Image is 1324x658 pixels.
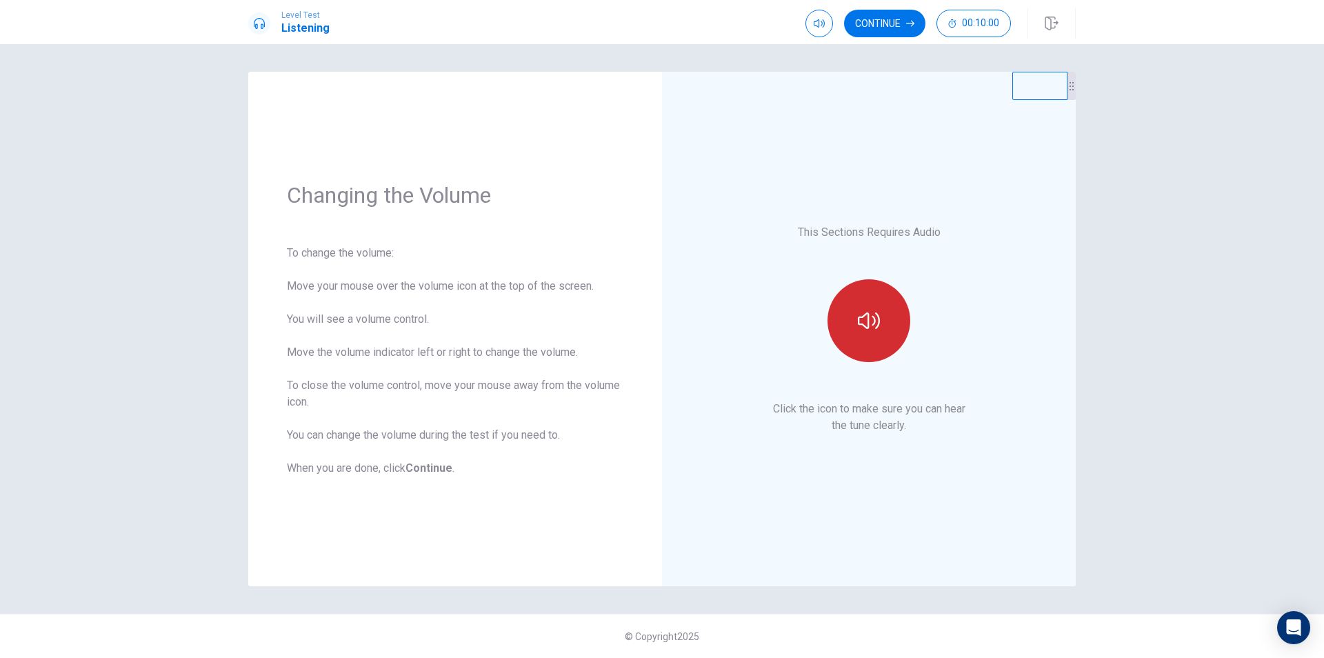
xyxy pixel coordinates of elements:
[281,10,330,20] span: Level Test
[281,20,330,37] h1: Listening
[962,18,999,29] span: 00:10:00
[1277,611,1310,644] div: Open Intercom Messenger
[405,461,452,475] b: Continue
[798,224,941,241] p: This Sections Requires Audio
[936,10,1011,37] button: 00:10:00
[773,401,965,434] p: Click the icon to make sure you can hear the tune clearly.
[287,181,623,209] h1: Changing the Volume
[625,631,699,642] span: © Copyright 2025
[844,10,925,37] button: Continue
[287,245,623,477] div: To change the volume: Move your mouse over the volume icon at the top of the screen. You will see...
